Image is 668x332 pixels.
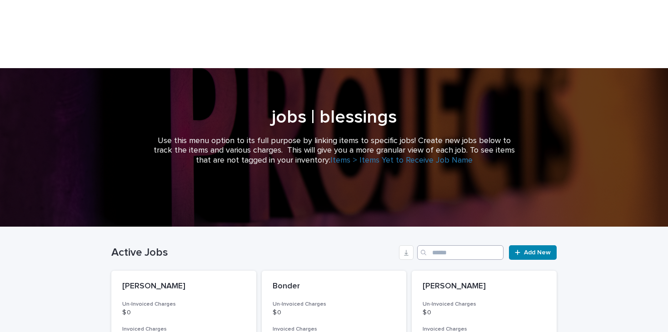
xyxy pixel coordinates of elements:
p: [PERSON_NAME] [122,282,245,292]
a: Items > Items Yet to Receive Job Name [330,156,473,164]
p: [PERSON_NAME] [423,282,546,292]
h3: Un-Invoiced Charges [273,301,396,308]
h1: jobs | blessings [111,106,557,128]
span: Add New [524,249,551,256]
h3: Un-Invoiced Charges [423,301,546,308]
p: $ 0 [273,309,396,317]
p: Use this menu option to its full purpose by linking items to specific jobs! Create new jobs below... [152,136,516,166]
h1: Active Jobs [111,246,395,259]
input: Search [417,245,503,260]
a: Add New [509,245,557,260]
p: Bonder [273,282,396,292]
p: $ 0 [122,309,245,317]
h3: Un-Invoiced Charges [122,301,245,308]
p: $ 0 [423,309,546,317]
